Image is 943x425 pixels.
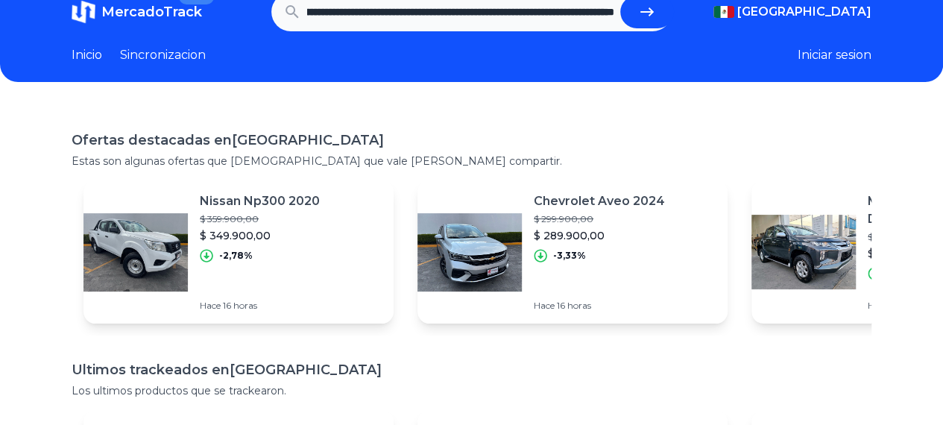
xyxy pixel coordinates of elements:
[200,300,320,312] p: Hace 16 horas
[417,200,522,304] img: Featured image
[120,46,206,64] a: Sincronizacion
[534,228,665,243] p: $ 289.900,00
[417,180,728,324] a: Featured imageChevrolet Aveo 2024$ 299.900,00$ 289.900,00-3,33%Hace 16 horas
[72,154,871,169] p: Estas son algunas ofertas que [DEMOGRAPHIC_DATA] que vale [PERSON_NAME] compartir.
[83,200,188,304] img: Featured image
[101,4,202,20] span: MercadoTrack
[200,192,320,210] p: Nissan Np300 2020
[200,213,320,225] p: $ 359.900,00
[72,359,871,380] h1: Ultimos trackeados en [GEOGRAPHIC_DATA]
[534,192,665,210] p: Chevrolet Aveo 2024
[534,213,665,225] p: $ 299.900,00
[534,300,665,312] p: Hace 16 horas
[751,200,856,304] img: Featured image
[713,3,871,21] button: [GEOGRAPHIC_DATA]
[72,130,871,151] h1: Ofertas destacadas en [GEOGRAPHIC_DATA]
[798,46,871,64] button: Iniciar sesion
[72,46,102,64] a: Inicio
[72,383,871,398] p: Los ultimos productos que se trackearon.
[713,6,734,18] img: Mexico
[737,3,871,21] span: [GEOGRAPHIC_DATA]
[219,250,253,262] p: -2,78%
[200,228,320,243] p: $ 349.900,00
[553,250,586,262] p: -3,33%
[83,180,394,324] a: Featured imageNissan Np300 2020$ 359.900,00$ 349.900,00-2,78%Hace 16 horas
